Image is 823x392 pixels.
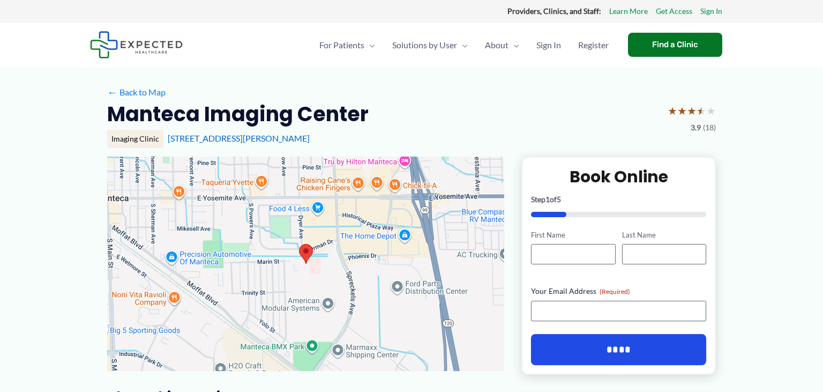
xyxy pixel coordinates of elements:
[90,31,183,58] img: Expected Healthcare Logo - side, dark font, small
[311,26,617,64] nav: Primary Site Navigation
[311,26,384,64] a: For PatientsMenu Toggle
[697,101,706,121] span: ★
[691,121,701,135] span: 3.9
[392,26,457,64] span: Solutions by User
[700,4,722,18] a: Sign In
[531,196,706,203] p: Step of
[476,26,528,64] a: AboutMenu Toggle
[703,121,716,135] span: (18)
[622,230,706,240] label: Last Name
[168,133,310,143] a: [STREET_ADDRESS][PERSON_NAME]
[600,287,630,295] span: (Required)
[364,26,375,64] span: Menu Toggle
[107,87,117,97] span: ←
[319,26,364,64] span: For Patients
[628,33,722,57] a: Find a Clinic
[668,101,677,121] span: ★
[687,101,697,121] span: ★
[578,26,609,64] span: Register
[570,26,617,64] a: Register
[531,230,615,240] label: First Name
[656,4,692,18] a: Get Access
[508,26,519,64] span: Menu Toggle
[107,84,166,100] a: ←Back to Map
[545,195,550,204] span: 1
[528,26,570,64] a: Sign In
[384,26,476,64] a: Solutions by UserMenu Toggle
[677,101,687,121] span: ★
[485,26,508,64] span: About
[531,286,706,297] label: Your Email Address
[457,26,468,64] span: Menu Toggle
[107,130,163,148] div: Imaging Clinic
[609,4,648,18] a: Learn More
[531,166,706,187] h2: Book Online
[507,6,601,16] strong: Providers, Clinics, and Staff:
[706,101,716,121] span: ★
[557,195,561,204] span: 5
[536,26,561,64] span: Sign In
[107,101,369,127] h2: Manteca Imaging Center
